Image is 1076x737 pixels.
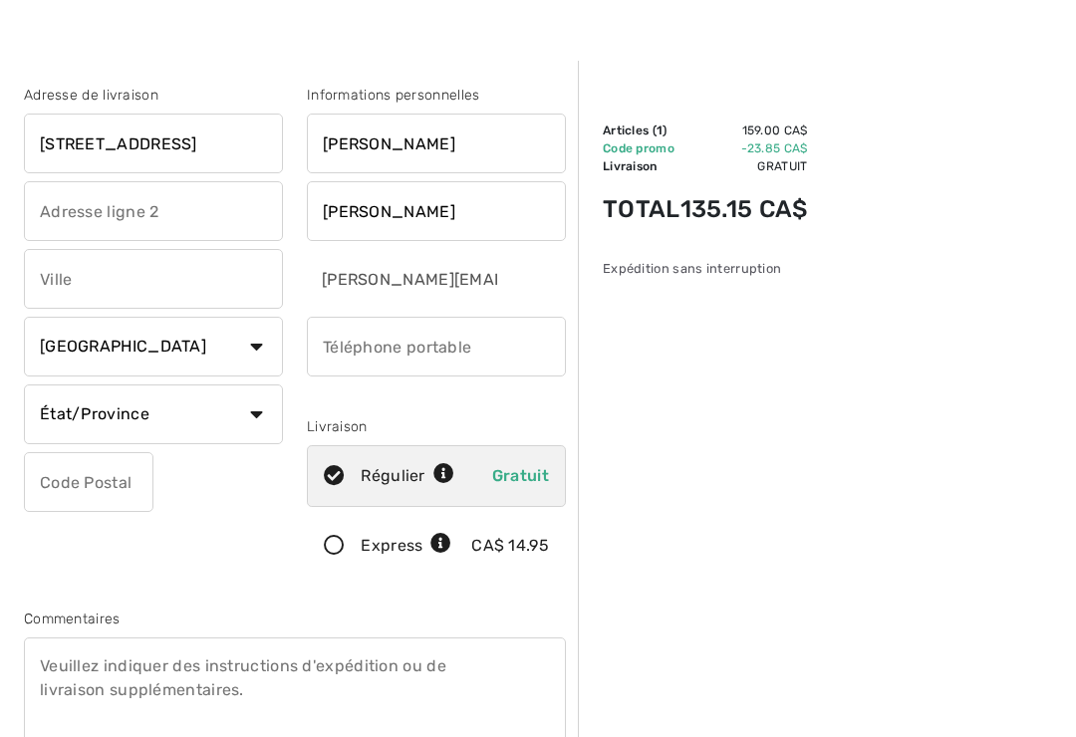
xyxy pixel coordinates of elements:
div: Régulier [361,464,454,488]
div: Informations personnelles [307,85,566,106]
span: Gratuit [492,466,549,485]
input: Adresse ligne 1 [24,114,283,173]
td: Articles ( ) [603,122,680,139]
div: Commentaires [24,609,566,629]
td: Total [603,175,680,243]
input: Prénom [307,114,566,173]
span: 1 [657,123,663,137]
div: Livraison [307,416,566,437]
input: Ville [24,249,283,309]
input: Code Postal [24,452,153,512]
div: Express [361,534,451,558]
td: Gratuit [680,157,808,175]
input: Téléphone portable [307,317,566,376]
input: Adresse ligne 2 [24,181,283,241]
td: Code promo [603,139,680,157]
td: 159.00 CA$ [680,122,808,139]
input: Nom de famille [307,181,566,241]
input: Courriel [307,249,501,309]
td: 135.15 CA$ [680,175,808,243]
td: -23.85 CA$ [680,139,808,157]
td: Livraison [603,157,680,175]
div: CA$ 14.95 [471,534,549,558]
div: Expédition sans interruption [603,259,808,278]
div: Adresse de livraison [24,85,283,106]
